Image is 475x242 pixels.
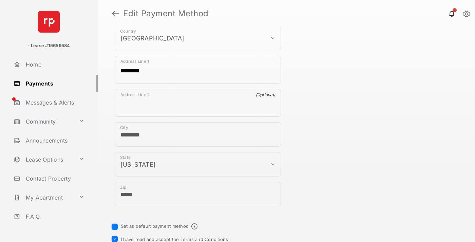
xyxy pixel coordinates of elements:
[27,42,70,49] p: - Lease #15659584
[115,89,281,117] div: payment_method_screening[postal_addresses][addressLine2]
[115,182,281,206] div: payment_method_screening[postal_addresses][postalCode]
[115,152,281,176] div: payment_method_screening[postal_addresses][administrativeArea]
[11,94,98,111] a: Messages & Alerts
[11,56,98,73] a: Home
[38,11,60,33] img: svg+xml;base64,PHN2ZyB4bWxucz0iaHR0cDovL3d3dy53My5vcmcvMjAwMC9zdmciIHdpZHRoPSI2NCIgaGVpZ2h0PSI2NC...
[11,132,98,149] a: Announcements
[115,56,281,83] div: payment_method_screening[postal_addresses][addressLine1]
[11,113,76,130] a: Community
[191,223,197,229] span: Default payment method info
[11,189,76,206] a: My Apartment
[11,170,98,187] a: Contact Property
[11,208,98,225] a: F.A.Q.
[11,151,76,168] a: Lease Options
[11,75,98,92] a: Payments
[121,223,189,229] label: Set as default payment method
[115,26,281,50] div: payment_method_screening[postal_addresses][country]
[115,122,281,147] div: payment_method_screening[postal_addresses][locality]
[123,10,209,18] strong: Edit Payment Method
